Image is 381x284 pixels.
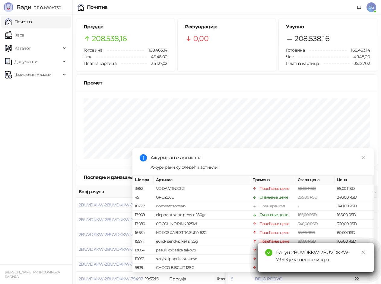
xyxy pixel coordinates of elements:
span: 35.127,02 [147,60,167,67]
span: 89,00 RSD [298,239,316,244]
button: BELO PECIVO [255,276,283,282]
td: eurok sendvic keks 125g [154,237,250,246]
div: Рачун 2BUVDKKW-2BUVDKKW-79513 је успешно издат [276,249,367,263]
th: Цена [335,176,374,184]
span: Платна картица [84,61,116,66]
span: check-circle [265,249,272,256]
span: 55,00 RSD [298,230,315,235]
span: 168.463,14 [347,47,370,53]
span: 2BUVDKKW-2BUVDKKW-79499 [79,247,143,252]
th: Промена [250,176,295,184]
td: svinjski paprikas takovo [154,255,250,263]
button: 2BUVDKKW-2BUVDKKW-79501 [79,217,141,222]
div: Смањење цене [259,194,288,200]
div: Почетна [87,5,108,10]
h5: Укупно [286,23,370,30]
td: CHOCO BISCUIT 125 G [154,263,250,272]
td: 18777 [132,202,154,211]
span: Документи [14,56,37,68]
div: Ажурирање артикала [151,154,367,161]
td: 105,00 RSD [335,237,374,246]
td: 360,00 RSD [335,219,374,228]
td: 60,00 RSD [335,228,374,237]
span: Каталог [14,42,31,54]
span: 60,00 RSD [298,186,316,191]
img: Logo [4,2,13,12]
span: Готовина [286,47,305,53]
th: Број рачуна [76,186,143,198]
a: Close [360,154,367,161]
td: 340,00 RSD [335,202,374,211]
span: 340,00 RSD [298,221,318,226]
td: 13054 [132,246,154,255]
th: Стара цена [295,176,335,184]
span: 185,00 RSD [298,212,317,217]
span: GS [367,2,376,12]
td: elephant slane perece 180gr [154,211,250,219]
span: close [361,155,365,160]
div: Промет [84,79,370,87]
span: 2BUVDKKW-2BUVDKKW-79497 [79,276,143,282]
span: 4.948,00 [349,53,370,60]
th: Артикал [154,176,250,184]
a: Close [360,249,367,256]
td: COCOLINO PINK 925ML [154,219,250,228]
span: Бади [16,4,31,11]
div: Повећање цене [259,238,290,244]
span: 168.463,14 [144,47,167,53]
a: Почетна [5,16,32,28]
span: 35.127,02 [350,60,370,67]
div: Последњи данашњи рачуни [84,174,164,181]
td: GROZDJE [154,193,250,202]
span: 208.538,16 [92,33,127,44]
td: VODA VRNJCI 2l [154,184,250,193]
td: 17080 [132,219,154,228]
div: Повећање цене [259,229,290,235]
td: pasulj kobasica takovo [154,246,250,255]
a: Документација [354,2,364,12]
span: Фискални рачуни [14,69,51,81]
button: 2BUVDKKW-2BUVDKKW-79498 [79,261,143,267]
span: 208.538,16 [294,33,329,44]
span: close [361,250,365,254]
span: Чек [286,54,294,59]
h5: Продаје [84,23,167,30]
td: 15971 [132,237,154,246]
small: [PERSON_NAME] PR TRGOVINSKA RADNJA [5,270,60,279]
a: Каса [5,29,24,41]
td: domestos ocean [154,202,250,211]
td: 17909 [132,211,154,219]
td: 3982 [132,184,154,193]
td: 13052 [132,255,154,263]
div: Повећање цене [259,186,290,192]
span: info-circle [140,154,147,161]
span: Платна картица [286,61,319,66]
span: 4.948,00 [147,53,167,60]
div: Повећање цене [259,221,290,227]
td: - [295,202,335,211]
div: Ажурирани су следећи артикли: [151,164,367,171]
span: Готовина [84,47,102,53]
th: Шифра [132,176,154,184]
div: Смањење цене [259,212,288,218]
td: 16634 [132,228,154,237]
div: Нови артикал [259,203,285,209]
span: Чек [84,54,91,59]
span: 505,00 [214,276,235,282]
span: 0,00 [193,33,208,44]
td: 165,00 RSD [335,211,374,219]
span: 3.11.0-b80b730 [31,5,61,11]
h5: Рефундације [185,23,269,30]
span: 265,00 RSD [298,195,318,199]
td: 65,00 RSD [335,184,374,193]
td: 5839 [132,263,154,272]
button: 2BUVDKKW-2BUVDKKW-79502 [79,202,142,208]
td: 45 [132,193,154,202]
td: 240,00 RSD [335,193,374,202]
button: 2BUVDKKW-2BUVDKKW-79500 [79,232,143,237]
